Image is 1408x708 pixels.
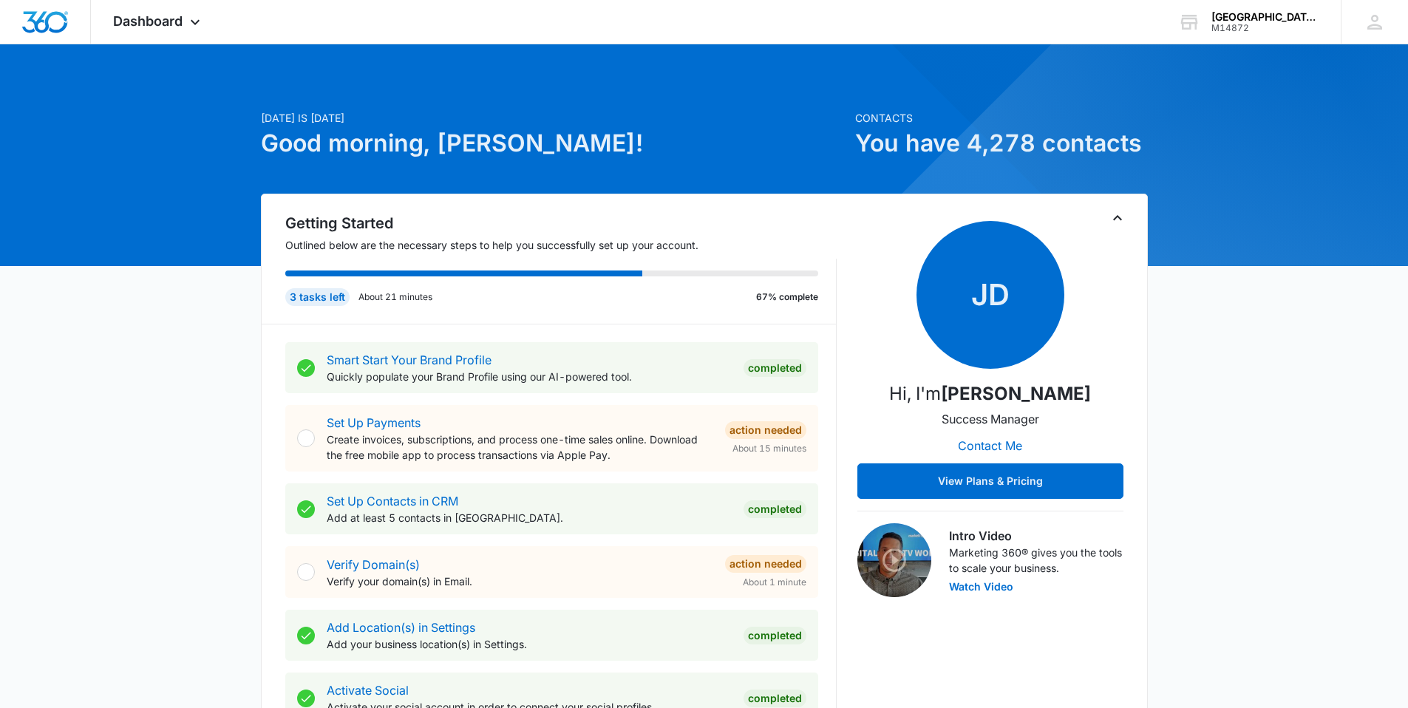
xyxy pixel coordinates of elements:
span: Dashboard [113,13,183,29]
strong: [PERSON_NAME] [941,383,1091,404]
a: Set Up Payments [327,415,421,430]
div: Action Needed [725,421,806,439]
a: Smart Start Your Brand Profile [327,353,492,367]
p: 67% complete [756,290,818,304]
button: Toggle Collapse [1109,209,1126,227]
a: Verify Domain(s) [327,557,420,572]
p: Verify your domain(s) in Email. [327,573,713,589]
button: Watch Video [949,582,1013,592]
p: Create invoices, subscriptions, and process one-time sales online. Download the free mobile app t... [327,432,713,463]
h1: You have 4,278 contacts [855,126,1148,161]
p: Add at least 5 contacts in [GEOGRAPHIC_DATA]. [327,510,732,525]
div: Completed [744,500,806,518]
span: JD [916,221,1064,369]
p: Outlined below are the necessary steps to help you successfully set up your account. [285,237,837,253]
p: [DATE] is [DATE] [261,110,846,126]
p: Hi, I'm [889,381,1091,407]
p: Quickly populate your Brand Profile using our AI-powered tool. [327,369,732,384]
div: Action Needed [725,555,806,573]
img: Intro Video [857,523,931,597]
p: Contacts [855,110,1148,126]
button: View Plans & Pricing [857,463,1123,499]
div: account name [1211,11,1319,23]
h2: Getting Started [285,212,837,234]
p: Marketing 360® gives you the tools to scale your business. [949,545,1123,576]
span: About 15 minutes [732,442,806,455]
p: Success Manager [942,410,1039,428]
button: Contact Me [943,428,1037,463]
h1: Good morning, [PERSON_NAME]! [261,126,846,161]
span: About 1 minute [743,576,806,589]
a: Activate Social [327,683,409,698]
div: account id [1211,23,1319,33]
p: About 21 minutes [358,290,432,304]
p: Add your business location(s) in Settings. [327,636,732,652]
div: Completed [744,627,806,644]
h3: Intro Video [949,527,1123,545]
a: Add Location(s) in Settings [327,620,475,635]
div: 3 tasks left [285,288,350,306]
a: Set Up Contacts in CRM [327,494,458,508]
div: Completed [744,359,806,377]
div: Completed [744,690,806,707]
